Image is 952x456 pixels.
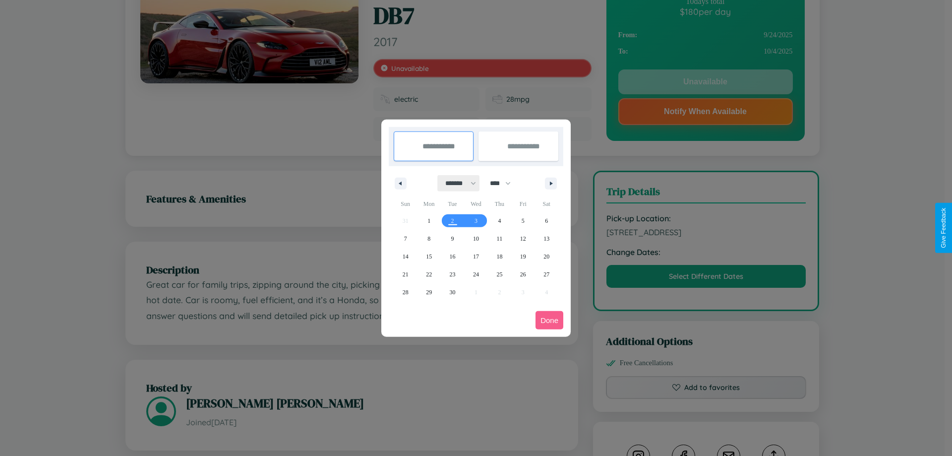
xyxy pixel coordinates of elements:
[403,248,409,265] span: 14
[511,230,535,248] button: 12
[543,265,549,283] span: 27
[427,230,430,248] span: 8
[543,230,549,248] span: 13
[520,248,526,265] span: 19
[511,248,535,265] button: 19
[496,248,502,265] span: 18
[511,196,535,212] span: Fri
[451,212,454,230] span: 2
[522,212,525,230] span: 5
[488,230,511,248] button: 11
[488,248,511,265] button: 18
[473,248,479,265] span: 17
[464,248,487,265] button: 17
[535,265,558,283] button: 27
[475,212,477,230] span: 3
[426,265,432,283] span: 22
[417,265,440,283] button: 22
[394,248,417,265] button: 14
[498,212,501,230] span: 4
[545,212,548,230] span: 6
[404,230,407,248] span: 7
[520,265,526,283] span: 26
[488,265,511,283] button: 25
[426,283,432,301] span: 29
[403,265,409,283] span: 21
[488,196,511,212] span: Thu
[441,265,464,283] button: 23
[441,212,464,230] button: 2
[441,283,464,301] button: 30
[940,208,947,248] div: Give Feedback
[464,196,487,212] span: Wed
[535,212,558,230] button: 6
[543,248,549,265] span: 20
[496,265,502,283] span: 25
[450,265,456,283] span: 23
[441,196,464,212] span: Tue
[497,230,503,248] span: 11
[464,212,487,230] button: 3
[417,283,440,301] button: 29
[394,265,417,283] button: 21
[427,212,430,230] span: 1
[520,230,526,248] span: 12
[426,248,432,265] span: 15
[394,230,417,248] button: 7
[450,283,456,301] span: 30
[417,212,440,230] button: 1
[488,212,511,230] button: 4
[464,230,487,248] button: 10
[394,196,417,212] span: Sun
[450,248,456,265] span: 16
[473,230,479,248] span: 10
[535,196,558,212] span: Sat
[394,283,417,301] button: 28
[441,248,464,265] button: 16
[403,283,409,301] span: 28
[511,212,535,230] button: 5
[451,230,454,248] span: 9
[417,196,440,212] span: Mon
[511,265,535,283] button: 26
[417,230,440,248] button: 8
[473,265,479,283] span: 24
[464,265,487,283] button: 24
[441,230,464,248] button: 9
[417,248,440,265] button: 15
[535,311,563,329] button: Done
[535,230,558,248] button: 13
[535,248,558,265] button: 20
